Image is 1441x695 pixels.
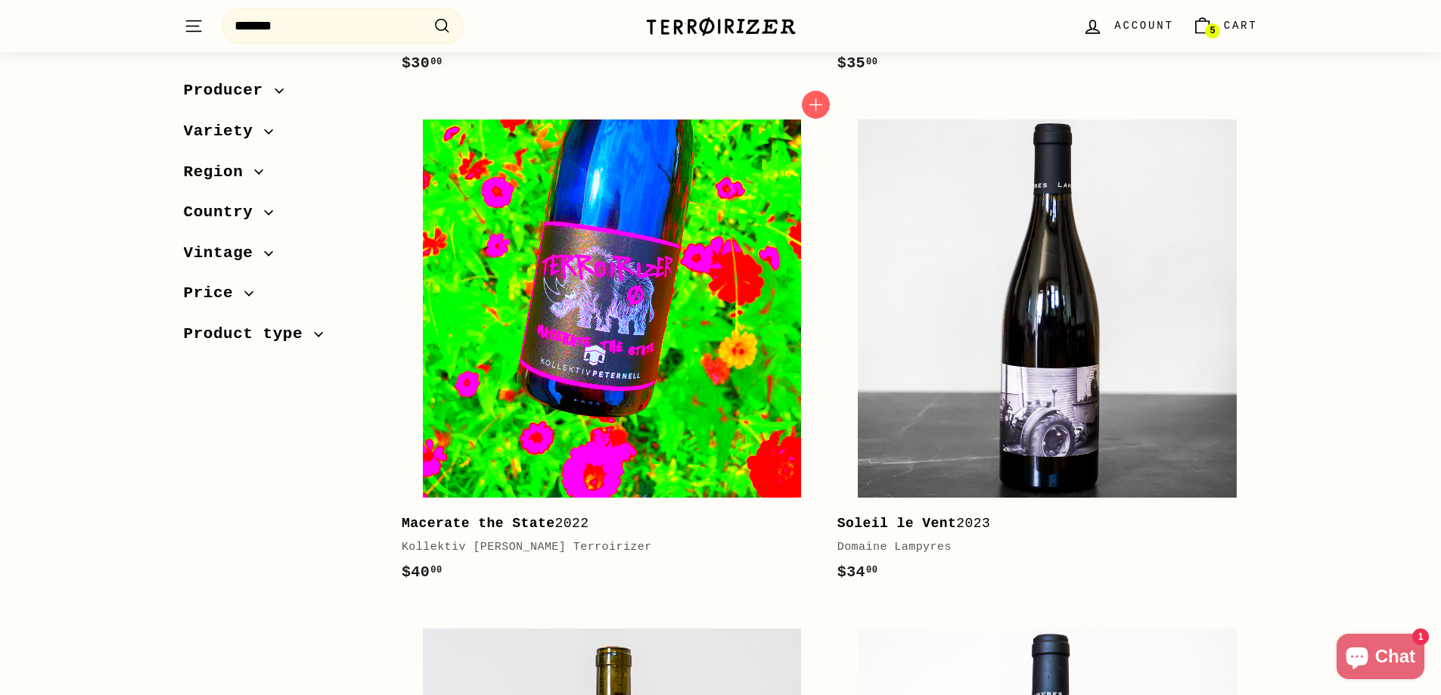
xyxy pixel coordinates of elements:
[1183,4,1267,48] a: Cart
[402,563,443,581] span: $40
[866,57,877,67] sup: 00
[1210,26,1215,36] span: 5
[402,513,807,535] div: 2022
[184,155,377,196] button: Region
[184,78,275,104] span: Producer
[866,565,877,576] sup: 00
[402,54,443,72] span: $30
[837,516,957,531] b: Soleil le Vent
[837,513,1243,535] div: 2023
[1114,17,1173,34] span: Account
[402,538,807,557] div: Kollektiv [PERSON_NAME] Terroirizer
[402,98,822,600] a: Macerate the State2022Kollektiv [PERSON_NAME] Terroirizer
[184,74,377,115] button: Producer
[430,57,442,67] sup: 00
[184,318,377,358] button: Product type
[184,196,377,237] button: Country
[184,281,245,306] span: Price
[184,119,265,144] span: Variety
[837,98,1258,600] a: Soleil le Vent2023Domaine Lampyres
[837,538,1243,557] div: Domaine Lampyres
[184,115,377,156] button: Variety
[184,159,255,185] span: Region
[402,516,555,531] b: Macerate the State
[837,54,878,72] span: $35
[184,321,315,347] span: Product type
[1224,17,1258,34] span: Cart
[184,200,265,225] span: Country
[184,240,265,265] span: Vintage
[1332,634,1429,683] inbox-online-store-chat: Shopify online store chat
[184,236,377,277] button: Vintage
[837,563,878,581] span: $34
[430,565,442,576] sup: 00
[1073,4,1182,48] a: Account
[184,277,377,318] button: Price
